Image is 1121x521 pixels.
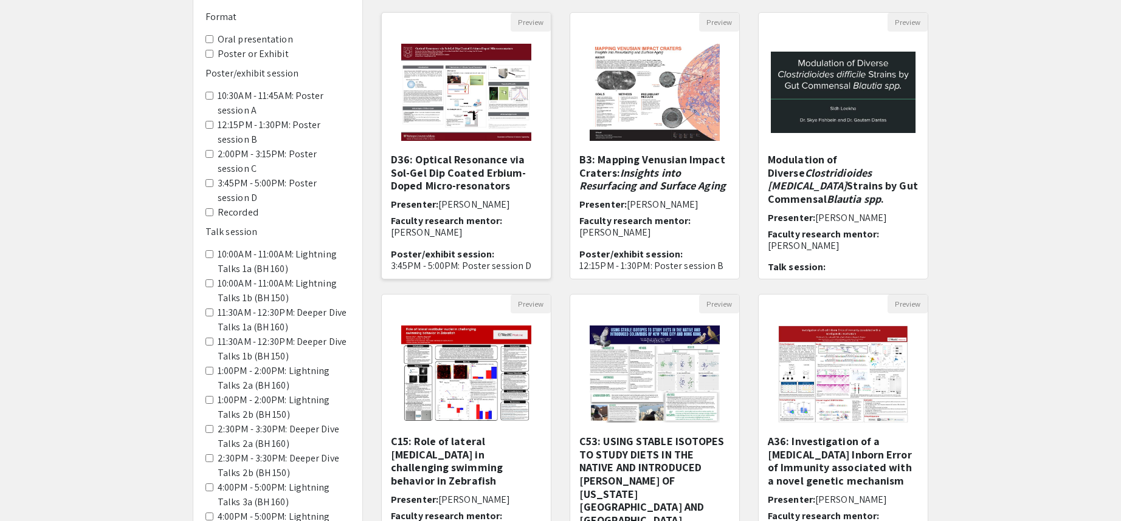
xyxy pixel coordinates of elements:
[815,493,887,506] span: [PERSON_NAME]
[768,240,919,251] p: [PERSON_NAME]
[511,295,551,313] button: Preview
[888,295,928,313] button: Preview
[391,260,542,271] p: 3:45PM - 5:00PM: Poster session D
[511,13,551,32] button: Preview
[438,493,510,506] span: [PERSON_NAME]
[218,364,350,393] label: 1:00PM - 2:00PM: Lightning Talks 2a (BH 160)
[579,166,726,193] em: Insights into Resurfacing and Surface Aging
[768,435,919,487] h5: A36: Investigation of a [MEDICAL_DATA] Inborn Error of Immunity associated with a novel genetic m...
[768,494,919,505] h6: Presenter:
[827,192,881,206] em: Blautia spp
[768,228,879,240] span: Faculty research mentor:
[759,39,928,145] img: <p><span style="background-color: transparent; color: rgb(0, 0, 0);">Modulation of Diverse </span...
[578,32,731,153] img: <p>B3: Mapping Venusian Impact Craters: <em>Insights into Resurfacing and Surface Aging</em></p>
[205,67,350,79] h6: Poster/exhibit session
[389,313,543,435] img: <p>C15: Role of lateral vestibular nuclei in challenging swimming behavior in Zebrafish</p>
[218,89,350,118] label: 10:30AM - 11:45AM: Poster session A
[579,260,730,271] p: 12:15PM - 1:30PM: Poster session B
[579,226,730,238] p: [PERSON_NAME]
[766,313,920,435] img: <p>A36: Investigation of a B cell Inborn Error of Immunity associated with a novel genetic mechan...
[218,480,350,509] label: 4:00PM - 5:00PM: Lightning Talks 3a (BH 160)
[218,451,350,480] label: 2:30PM - 3:30PM: Deeper Dive Talks 2b (BH 150)
[768,153,919,205] h5: Modulation of Diverse Strains by Gut Commensal .
[888,13,928,32] button: Preview
[9,466,52,512] iframe: Chat
[699,295,739,313] button: Preview
[205,226,350,237] h6: Talk session
[218,32,293,47] label: Oral presentation
[699,13,739,32] button: Preview
[391,214,502,227] span: Faculty research mentor:
[579,248,683,260] span: Poster/exhibit session:
[218,393,350,422] label: 1:00PM - 2:00PM: Lightning Talks 2b (BH 150)
[218,147,350,176] label: 2:00PM - 3:15PM: Poster session C
[438,198,510,211] span: [PERSON_NAME]
[391,494,542,505] h6: Presenter:
[570,12,740,279] div: Open Presentation <p>B3: Mapping Venusian Impact Craters: <em>Insights into Resurfacing and Surfa...
[205,11,350,22] h6: Format
[389,32,543,153] img: <p>D36: Optical Resonance via Sol-Gel Dip Coated Erbium-Doped Micro-resonators</p>
[381,12,551,279] div: Open Presentation <p>D36: Optical Resonance via Sol-Gel Dip Coated Erbium-Doped Micro-resonators</p>
[391,199,542,210] h6: Presenter:
[391,435,542,487] h5: C15: Role of lateral [MEDICAL_DATA] in challenging swimming behavior in Zebrafish
[218,247,350,276] label: 10:00AM - 11:00AM: Lightning Talks 1a (BH 160)
[815,211,887,224] span: [PERSON_NAME]
[218,118,350,147] label: 12:15PM - 1:30PM: Poster session B
[391,226,542,238] p: [PERSON_NAME]
[218,276,350,305] label: 10:00AM - 11:00AM: Lightning Talks 1b (BH 150)
[218,422,350,451] label: 2:30PM - 3:30PM: Deeper Dive Talks 2a (BH 160)
[579,153,730,192] h5: B3: Mapping Venusian Impact Craters:
[578,313,731,435] img: <p class="ql-align-center"><strong>C53: USING STABLE ISOTOPES TO STUDY DIETS IN THE NATIVE AND IN...
[218,176,350,205] label: 3:45PM - 5:00PM: Poster session D
[768,166,872,193] em: Clostridioides [MEDICAL_DATA]
[627,198,698,211] span: [PERSON_NAME]
[768,212,919,223] h6: Presenter:
[768,260,826,273] span: Talk session:
[218,335,350,364] label: 11:30AM - 12:30PM: Deeper Dive Talks 1b (BH 150)
[218,47,289,61] label: Poster or Exhibit
[579,199,730,210] h6: Presenter:
[579,214,691,227] span: Faculty research mentor:
[391,248,494,260] span: Poster/exhibit session:
[391,153,542,192] h5: D36: Optical Resonance via Sol-Gel Dip Coated Erbium-Doped Micro-resonators
[218,205,258,220] label: Recorded
[218,305,350,335] label: 11:30AM - 12:30PM: Deeper Dive Talks 1a (BH 160)
[758,12,928,279] div: Open Presentation <p><span style="background-color: transparent; color: rgb(0, 0, 0);">Modulation...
